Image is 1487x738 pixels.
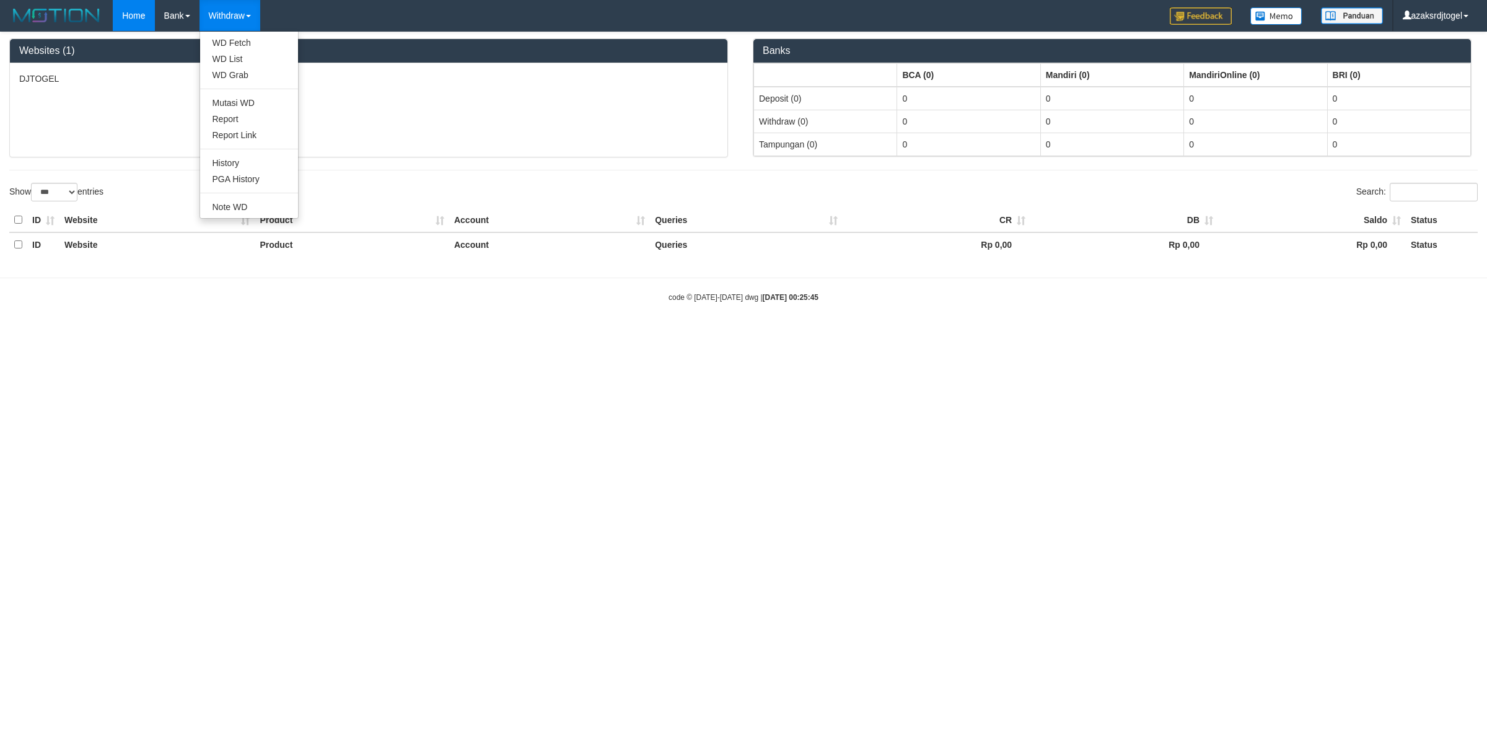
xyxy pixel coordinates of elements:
[255,232,449,257] th: Product
[1184,110,1327,133] td: 0
[897,87,1040,110] td: 0
[650,208,843,232] th: Queries
[1390,183,1478,201] input: Search:
[1184,63,1327,87] th: Group: activate to sort column ascending
[763,45,1462,56] h3: Banks
[59,232,255,257] th: Website
[843,232,1030,257] th: Rp 0,00
[1040,133,1183,156] td: 0
[754,133,897,156] td: Tampungan (0)
[200,95,298,111] a: Mutasi WD
[754,87,897,110] td: Deposit (0)
[1184,87,1327,110] td: 0
[1040,110,1183,133] td: 0
[200,111,298,127] a: Report
[897,110,1040,133] td: 0
[1250,7,1302,25] img: Button%20Memo.svg
[200,35,298,51] a: WD Fetch
[1170,7,1232,25] img: Feedback.jpg
[200,67,298,83] a: WD Grab
[200,127,298,143] a: Report Link
[255,208,449,232] th: Product
[59,208,255,232] th: Website
[1218,232,1406,257] th: Rp 0,00
[449,208,650,232] th: Account
[449,232,650,257] th: Account
[669,293,818,302] small: code © [DATE]-[DATE] dwg |
[200,51,298,67] a: WD List
[200,171,298,187] a: PGA History
[27,208,59,232] th: ID
[1406,208,1478,232] th: Status
[897,133,1040,156] td: 0
[9,183,103,201] label: Show entries
[650,232,843,257] th: Queries
[27,232,59,257] th: ID
[1327,63,1470,87] th: Group: activate to sort column ascending
[1327,110,1470,133] td: 0
[1184,133,1327,156] td: 0
[1321,7,1383,24] img: panduan.png
[1218,208,1406,232] th: Saldo
[1406,232,1478,257] th: Status
[9,6,103,25] img: MOTION_logo.png
[843,208,1030,232] th: CR
[1040,87,1183,110] td: 0
[1327,87,1470,110] td: 0
[1030,232,1218,257] th: Rp 0,00
[19,45,718,56] h3: Websites (1)
[200,199,298,215] a: Note WD
[754,110,897,133] td: Withdraw (0)
[763,293,818,302] strong: [DATE] 00:25:45
[1040,63,1183,87] th: Group: activate to sort column ascending
[19,72,718,85] p: DJTOGEL
[1030,208,1218,232] th: DB
[200,155,298,171] a: History
[1327,133,1470,156] td: 0
[754,63,897,87] th: Group: activate to sort column ascending
[897,63,1040,87] th: Group: activate to sort column ascending
[1356,183,1478,201] label: Search:
[31,183,77,201] select: Showentries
